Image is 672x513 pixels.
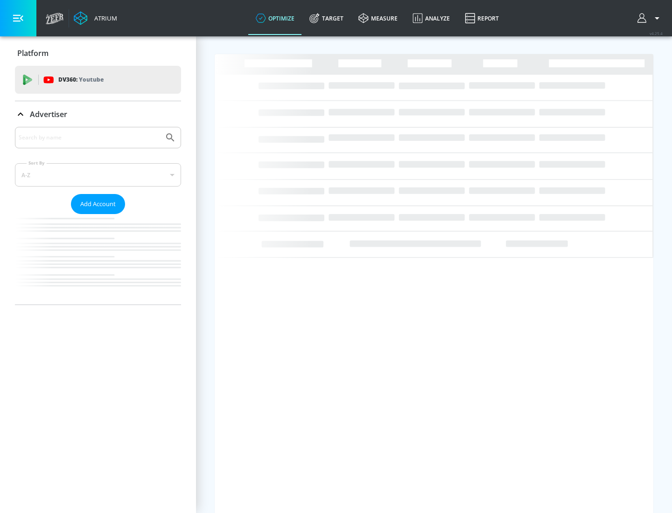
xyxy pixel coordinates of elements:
div: DV360: Youtube [15,66,181,94]
div: Advertiser [15,101,181,127]
a: measure [351,1,405,35]
div: A-Z [15,163,181,187]
a: Analyze [405,1,457,35]
label: Sort By [27,160,47,166]
input: Search by name [19,132,160,144]
p: Advertiser [30,109,67,119]
p: Youtube [79,75,104,84]
div: Atrium [91,14,117,22]
a: optimize [248,1,302,35]
a: Atrium [74,11,117,25]
a: Target [302,1,351,35]
a: Report [457,1,506,35]
p: DV360: [58,75,104,85]
div: Advertiser [15,127,181,305]
div: Platform [15,40,181,66]
p: Platform [17,48,49,58]
span: v 4.25.4 [650,31,663,36]
span: Add Account [80,199,116,209]
nav: list of Advertiser [15,214,181,305]
button: Add Account [71,194,125,214]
